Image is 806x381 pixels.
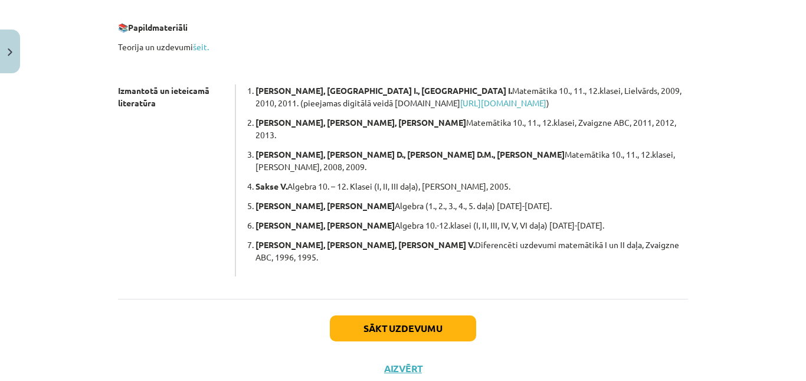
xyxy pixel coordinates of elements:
[460,97,546,108] a: [URL][DOMAIN_NAME]
[118,85,209,108] strong: Izmantotā un ieteicamā literatūra
[255,117,466,128] b: [PERSON_NAME], [PERSON_NAME], [PERSON_NAME]
[255,85,512,96] b: [PERSON_NAME], [GEOGRAPHIC_DATA] I., [GEOGRAPHIC_DATA] I.
[381,363,425,375] button: Aizvērt
[8,48,12,56] img: icon-close-lesson-0947bae3869378f0d4975bcd49f059093ad1ed9edebbc8119c70593378902aed.svg
[118,21,688,34] p: 📚
[255,149,565,159] b: [PERSON_NAME], [PERSON_NAME] D., [PERSON_NAME] D.M., [PERSON_NAME]
[255,181,287,191] b: Sakse V.
[255,239,688,263] p: Diferencēti uzdevumi matemātikā I un II daļa, Zvaigzne ABC, 1996, 1995.
[330,315,476,341] button: Sākt uzdevumu
[255,148,688,173] p: Matemātika 10., 11., 12.klasei, [PERSON_NAME], 2008, 2009.
[193,41,209,52] a: šeit.
[255,239,475,250] b: [PERSON_NAME], [PERSON_NAME], [PERSON_NAME] V.
[255,220,395,230] b: [PERSON_NAME], [PERSON_NAME]
[128,22,188,32] b: Papildmateriāli
[255,84,688,109] p: Matemātika 10., 11., 12.klasei, Lielvārds, 2009, 2010, 2011. (pieejamas digitālā veidā [DOMAIN_NA...
[255,200,395,211] b: [PERSON_NAME], [PERSON_NAME]
[118,41,688,53] p: Teorija un uzdevumi
[255,180,688,193] p: Algebra 10. – 12. Klasei (I, II, III daļa), [PERSON_NAME], 2005.
[255,200,688,212] p: Algebra (1., 2., 3., 4., 5. daļa) [DATE]-[DATE].
[255,219,688,232] p: Algebra 10.-12.klasei (I, II, III, IV, V, VI daļa) [DATE]-[DATE].
[255,116,688,141] p: Matemātika 10., 11., 12.klasei, Zvaigzne ABC, 2011, 2012, 2013.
